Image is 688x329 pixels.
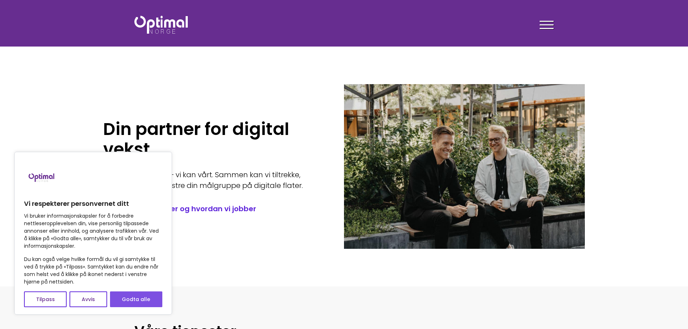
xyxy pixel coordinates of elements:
button: Tilpass [24,291,67,307]
img: Optimal Norge [134,16,188,34]
p: Vi respekterer personvernet ditt [24,199,162,208]
button: Avvis [70,291,107,307]
h1: Din partner for digital vekst [103,119,322,159]
p: Vi bruker informasjonskapsler for å forbedre nettleseropplevelsen din, vise personlig tilpassede ... [24,212,162,250]
p: Du kan også velge hvilke formål du vil gi samtykke til ved å trykke på «Tilpass». Samtykket kan d... [24,256,162,286]
img: Brand logo [24,159,60,195]
p: Du kan ditt fagfelt – vi kan vårt. Sammen kan vi tiltrekke, engasjere og begeistre din målgruppe ... [103,169,322,191]
div: Vi respekterer personvernet ditt [14,152,172,315]
a: // Les om hvem vi er og hvordan vi jobber [103,204,322,214]
button: Godta alle [110,291,162,307]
